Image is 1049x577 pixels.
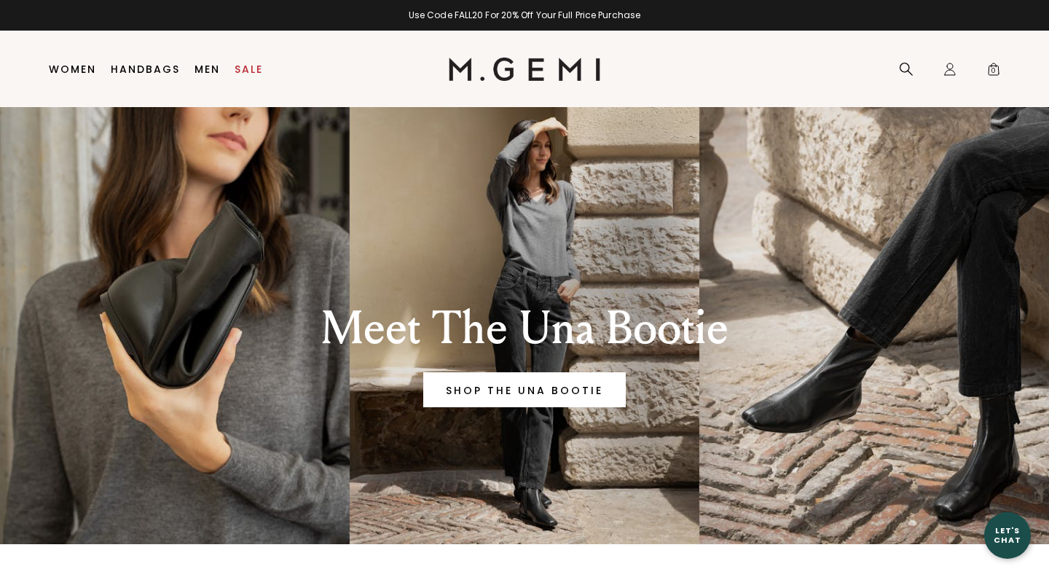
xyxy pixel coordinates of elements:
[449,58,601,81] img: M.Gemi
[984,526,1031,544] div: Let's Chat
[423,372,626,407] a: Banner primary button
[986,65,1001,79] span: 0
[272,302,777,355] div: Meet The Una Bootie
[49,63,96,75] a: Women
[111,63,180,75] a: Handbags
[195,63,220,75] a: Men
[235,63,263,75] a: Sale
